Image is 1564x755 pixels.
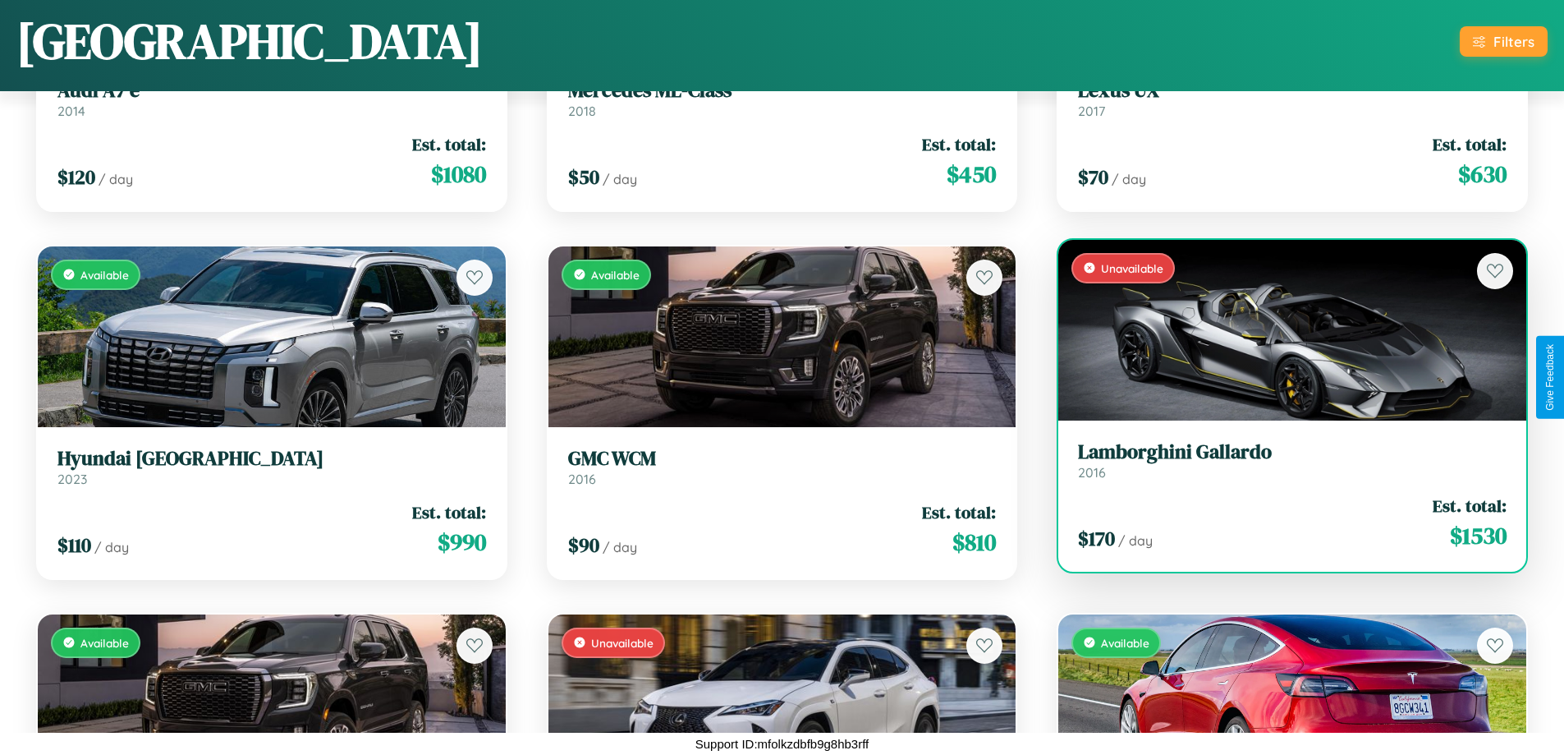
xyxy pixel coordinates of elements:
span: $ 810 [952,526,996,559]
span: 2017 [1078,103,1105,119]
span: / day [99,171,133,187]
button: Filters [1460,26,1548,57]
h3: Mercedes ML-Class [568,79,997,103]
p: Support ID: mfolkzdbfb9g8hb3rff [695,733,869,755]
a: Hyundai [GEOGRAPHIC_DATA]2023 [57,447,486,487]
span: Available [80,268,129,282]
span: $ 1530 [1450,519,1507,552]
span: Est. total: [412,500,486,524]
span: 2023 [57,471,87,487]
span: 2016 [568,471,596,487]
span: $ 120 [57,163,95,191]
span: Est. total: [1433,494,1507,518]
span: Unavailable [591,636,654,650]
span: $ 1080 [431,158,486,191]
span: $ 990 [438,526,486,559]
h3: Hyundai [GEOGRAPHIC_DATA] [57,447,486,471]
a: Lexus UX2017 [1078,79,1507,119]
span: / day [603,539,637,555]
span: / day [603,171,637,187]
span: 2018 [568,103,596,119]
span: Available [591,268,640,282]
span: Available [80,636,129,650]
h3: Lexus UX [1078,79,1507,103]
a: Lamborghini Gallardo2016 [1078,440,1507,481]
a: GMC WCM2016 [568,447,997,487]
div: Give Feedback [1544,344,1556,411]
h3: GMC WCM [568,447,997,471]
span: Est. total: [1433,132,1507,156]
span: Unavailable [1101,261,1163,275]
span: $ 110 [57,532,91,559]
span: / day [94,539,129,555]
span: $ 90 [568,532,599,559]
span: 2016 [1078,464,1106,481]
span: Available [1101,636,1149,650]
span: / day [1112,171,1146,187]
span: $ 50 [568,163,599,191]
span: / day [1118,532,1153,549]
span: 2014 [57,103,85,119]
a: Audi A7 e2014 [57,79,486,119]
h3: Lamborghini Gallardo [1078,440,1507,464]
div: Filters [1493,33,1534,50]
span: Est. total: [412,132,486,156]
h1: [GEOGRAPHIC_DATA] [16,7,483,75]
h3: Audi A7 e [57,79,486,103]
span: $ 450 [947,158,996,191]
a: Mercedes ML-Class2018 [568,79,997,119]
span: $ 630 [1458,158,1507,191]
span: Est. total: [922,132,996,156]
span: $ 170 [1078,525,1115,552]
span: Est. total: [922,500,996,524]
span: $ 70 [1078,163,1108,191]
